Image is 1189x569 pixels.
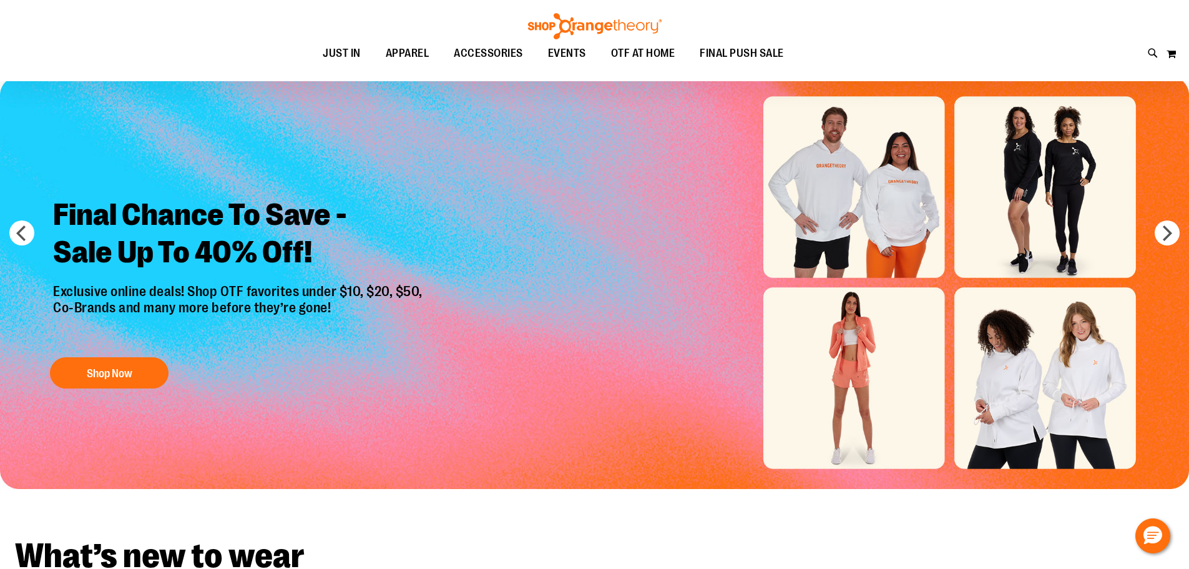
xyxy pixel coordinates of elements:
h2: Final Chance To Save - Sale Up To 40% Off! [44,187,435,284]
span: FINAL PUSH SALE [700,39,784,67]
button: next [1155,220,1180,245]
span: OTF AT HOME [611,39,675,67]
p: Exclusive online deals! Shop OTF favorites under $10, $20, $50, Co-Brands and many more before th... [44,284,435,345]
span: APPAREL [386,39,429,67]
button: Hello, have a question? Let’s chat. [1135,518,1170,553]
a: OTF AT HOME [599,39,688,68]
button: prev [9,220,34,245]
a: APPAREL [373,39,442,68]
a: ACCESSORIES [441,39,536,68]
a: FINAL PUSH SALE [687,39,796,68]
a: EVENTS [536,39,599,68]
a: JUST IN [310,39,373,68]
button: Shop Now [50,357,169,388]
img: Shop Orangetheory [526,13,663,39]
a: Final Chance To Save -Sale Up To 40% Off! Exclusive online deals! Shop OTF favorites under $10, $... [44,187,435,395]
span: ACCESSORIES [454,39,523,67]
span: JUST IN [323,39,361,67]
span: EVENTS [548,39,586,67]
